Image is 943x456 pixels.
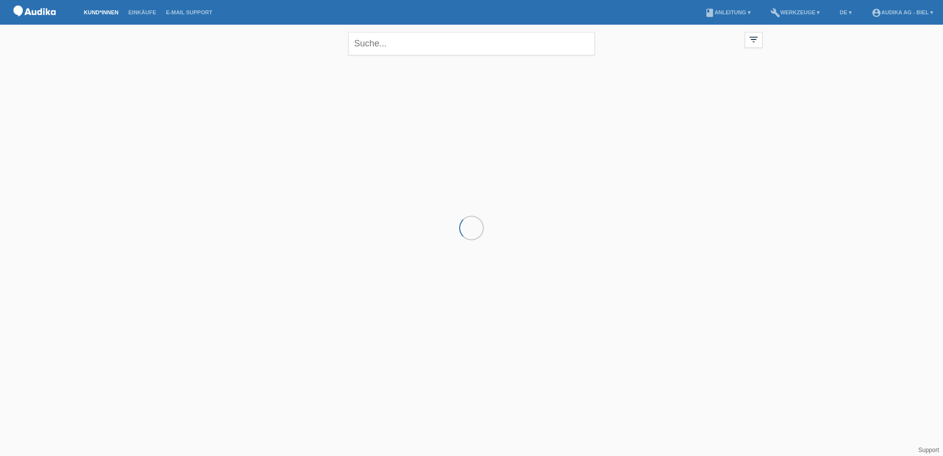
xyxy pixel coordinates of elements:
[705,8,715,18] i: book
[765,9,825,15] a: buildWerkzeuge ▾
[700,9,756,15] a: bookAnleitung ▾
[123,9,161,15] a: Einkäufe
[161,9,218,15] a: E-Mail Support
[748,34,759,45] i: filter_list
[10,19,59,27] a: POS — MF Group
[834,9,856,15] a: DE ▾
[918,447,939,454] a: Support
[770,8,780,18] i: build
[348,32,595,55] input: Suche...
[867,9,938,15] a: account_circleAudika AG - Biel ▾
[871,8,881,18] i: account_circle
[79,9,123,15] a: Kund*innen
